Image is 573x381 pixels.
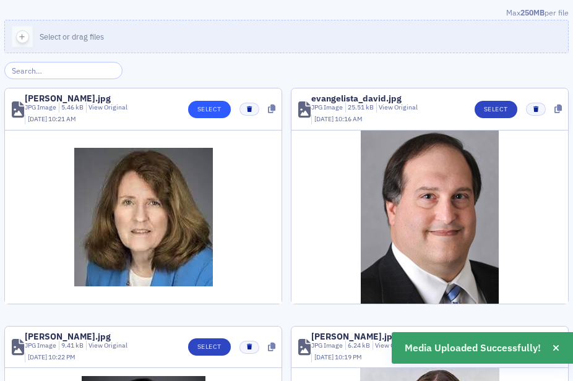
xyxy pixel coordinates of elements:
[314,114,335,123] span: [DATE]
[311,341,343,351] div: JPG Image
[28,114,48,123] span: [DATE]
[25,94,111,103] div: [PERSON_NAME].jpg
[48,353,75,361] span: 10:22 PM
[311,103,343,113] div: JPG Image
[25,103,56,113] div: JPG Image
[25,341,56,351] div: JPG Image
[28,353,48,361] span: [DATE]
[311,94,402,103] div: evangelista_david.jpg
[4,7,569,20] div: Max per file
[25,332,111,341] div: [PERSON_NAME].jpg
[59,341,84,351] div: 9.41 kB
[405,341,541,356] span: Media Uploaded Successfully!
[520,7,545,17] span: 250MB
[188,338,231,356] button: Select
[335,353,362,361] span: 10:19 PM
[335,114,363,123] span: 10:16 AM
[48,114,76,123] span: 10:21 AM
[4,20,569,53] button: Select or drag files
[188,101,231,118] button: Select
[379,103,418,111] a: View Original
[59,103,84,113] div: 5.46 kB
[4,62,123,79] input: Search…
[345,341,371,351] div: 6.24 kB
[88,103,127,111] a: View Original
[40,32,104,41] span: Select or drag files
[314,353,335,361] span: [DATE]
[311,332,397,341] div: [PERSON_NAME].jpg
[345,103,374,113] div: 25.51 kB
[88,341,127,349] a: View Original
[475,101,517,118] button: Select
[375,341,414,349] a: View Original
